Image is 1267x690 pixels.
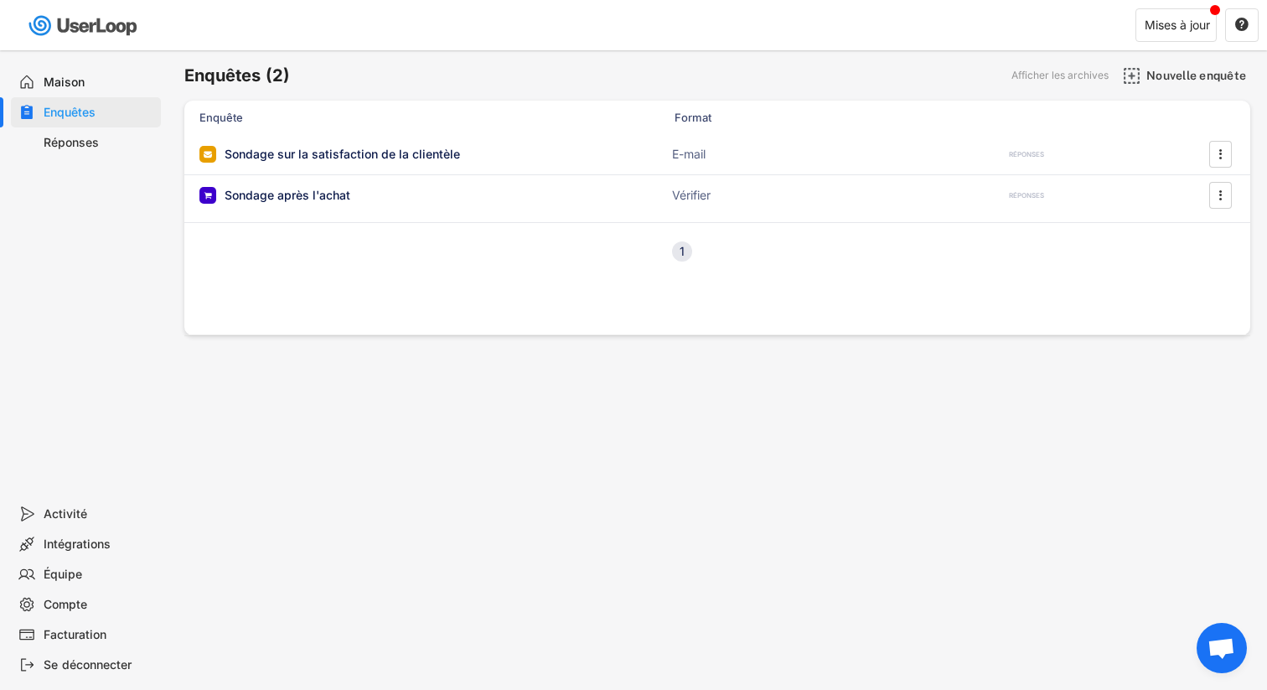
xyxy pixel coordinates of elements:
img: userloop-logo-01.svg [25,8,143,43]
font: E-mail [672,147,706,161]
font: Enquête [199,111,243,124]
text:  [1219,145,1223,163]
font: Mises à jour [1145,18,1210,32]
font: Sondage après l'achat [225,188,350,202]
font: Nouvelle enquête [1146,69,1246,82]
font: Équipe [44,567,82,581]
font: Facturation [44,627,106,641]
button:  [1212,183,1228,208]
font: Format [675,111,711,124]
font: Activité [44,506,87,521]
button:  [1234,18,1249,33]
font: Enquêtes [44,105,96,119]
font: Se déconnecter [44,657,132,672]
font: Réponses [44,135,99,149]
font: Afficher les archives [1011,69,1109,81]
a: Ouvrir le chat [1197,623,1247,673]
font: RÉPONSES [1009,191,1044,200]
font: Sondage sur la satisfaction de la clientèle [225,147,460,161]
font: Maison [44,75,85,89]
font: Compte [44,597,87,611]
img: AddMajor.svg [1123,67,1140,85]
font: RÉPONSES [1009,150,1044,158]
font: 1 [680,244,685,258]
text:  [1235,17,1249,32]
text:  [1219,186,1223,204]
button:  [1212,142,1228,167]
font: Enquêtes (2) [184,65,290,86]
font: Intégrations [44,537,111,551]
font: Vérifier [672,188,711,202]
